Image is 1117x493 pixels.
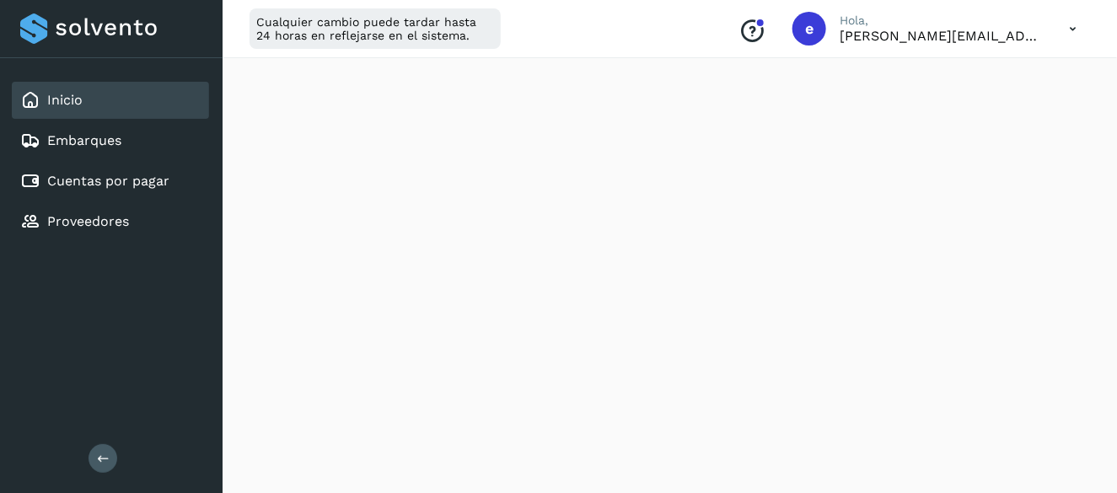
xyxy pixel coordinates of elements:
[12,82,209,119] div: Inicio
[12,163,209,200] div: Cuentas por pagar
[840,13,1042,28] p: Hola,
[12,203,209,240] div: Proveedores
[47,92,83,108] a: Inicio
[47,173,169,189] a: Cuentas por pagar
[12,122,209,159] div: Embarques
[840,28,1042,44] p: etzel.cancino@seacargo.com
[250,8,501,49] div: Cualquier cambio puede tardar hasta 24 horas en reflejarse en el sistema.
[47,213,129,229] a: Proveedores
[47,132,121,148] a: Embarques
